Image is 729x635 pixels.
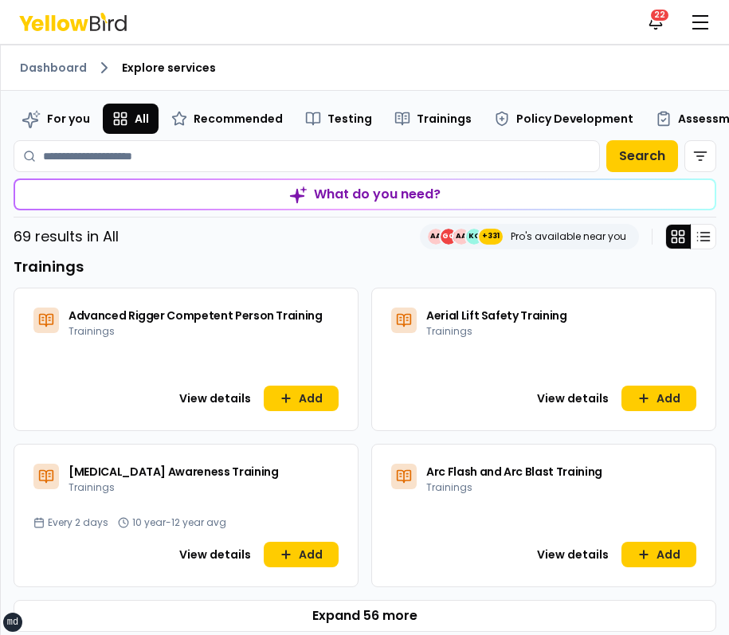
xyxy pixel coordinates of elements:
[194,111,283,127] span: Recommended
[7,616,18,629] div: md
[428,229,444,245] span: AA
[606,140,678,172] button: Search
[426,324,472,338] span: Trainings
[417,111,472,127] span: Trainings
[482,229,500,245] span: +331
[14,600,716,632] button: Expand 56 more
[441,229,457,245] span: GG
[484,104,643,134] button: Policy Development
[426,308,567,323] span: Aerial Lift Safety Training
[48,516,108,529] span: Every 2 days
[649,8,670,22] div: 22
[20,60,87,76] a: Dashboard
[69,308,323,323] span: Advanced Rigger Competent Person Training
[132,516,226,529] span: 10 year-12 year avg
[296,104,382,134] button: Testing
[527,542,618,567] button: View details
[14,225,119,248] p: 69 results in All
[69,480,115,494] span: Trainings
[170,542,261,567] button: View details
[621,386,696,411] button: Add
[264,386,339,411] button: Add
[385,104,481,134] button: Trainings
[516,111,633,127] span: Policy Development
[162,104,292,134] button: Recommended
[14,104,100,134] button: For you
[640,6,672,38] button: 22
[103,104,159,134] button: All
[511,230,626,243] p: Pro's available near you
[20,58,710,77] nav: breadcrumb
[14,178,716,210] button: What do you need?
[135,111,149,127] span: All
[264,542,339,567] button: Add
[426,480,472,494] span: Trainings
[426,464,602,480] span: Arc Flash and Arc Blast Training
[466,229,482,245] span: KO
[170,386,261,411] button: View details
[122,60,216,76] span: Explore services
[15,180,715,209] div: What do you need?
[453,229,469,245] span: AA
[14,256,716,278] h3: Trainings
[327,111,372,127] span: Testing
[621,542,696,567] button: Add
[69,324,115,338] span: Trainings
[47,111,90,127] span: For you
[527,386,618,411] button: View details
[69,464,278,480] span: [MEDICAL_DATA] Awareness Training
